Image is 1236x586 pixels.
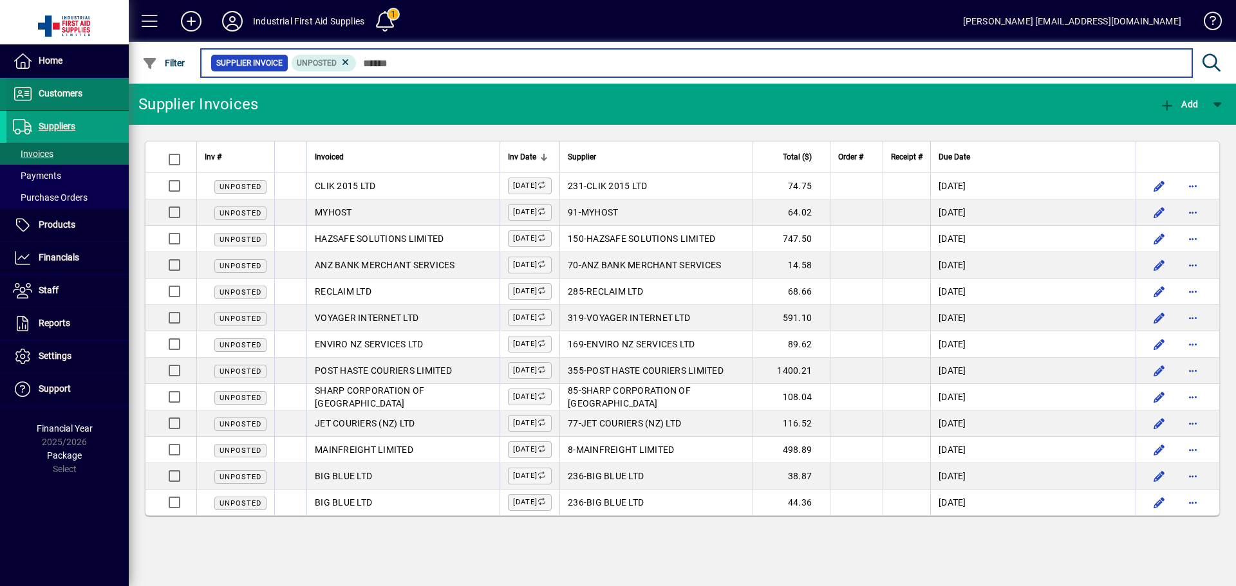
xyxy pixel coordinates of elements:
div: Total ($) [761,150,823,164]
td: - [559,437,753,463]
td: 38.87 [753,463,830,490]
span: HAZSAFE SOLUTIONS LIMITED [315,233,444,244]
label: [DATE] [508,178,552,194]
span: Reports [39,318,70,328]
td: - [559,463,753,490]
td: [DATE] [930,226,1136,252]
span: MAINFREIGHT LIMITED [576,444,675,455]
span: Purchase Orders [13,192,88,203]
span: Inv Date [508,150,536,164]
span: 77 [568,418,579,428]
span: Due Date [939,150,970,164]
div: Due Date [939,150,1128,164]
span: Suppliers [39,121,75,131]
button: Edit [1149,255,1170,275]
div: Inv # [205,150,267,164]
a: Payments [6,165,129,187]
td: - [559,199,753,226]
div: Order # [838,150,875,164]
td: [DATE] [930,410,1136,437]
span: Unposted [297,59,337,68]
span: 91 [568,207,579,217]
td: 74.75 [753,173,830,199]
span: JET COURIERS (NZ) LTD [315,418,415,428]
td: 591.10 [753,305,830,331]
span: ANZ BANK MERCHANT SERVICES [581,260,722,270]
td: [DATE] [930,358,1136,384]
td: - [559,279,753,305]
a: Financials [6,242,129,274]
button: More options [1183,492,1203,513]
span: Package [47,450,82,461]
span: MAINFREIGHT LIMITED [315,444,413,455]
span: Financials [39,252,79,262]
button: Profile [212,10,253,33]
div: Inv Date [508,150,552,164]
mat-chip: Invoice Status: Unposted [292,55,357,71]
td: [DATE] [930,463,1136,490]
label: [DATE] [508,362,552,379]
span: 85 [568,385,579,396]
td: 44.36 [753,490,830,515]
span: ENVIRO NZ SERVICES LTD [315,339,424,349]
label: [DATE] [508,468,552,484]
span: POST HASTE COURIERS LIMITED [315,365,452,376]
td: - [559,384,753,410]
span: Inv # [205,150,221,164]
td: - [559,490,753,515]
span: 319 [568,313,584,323]
td: 64.02 [753,199,830,226]
span: Unposted [220,473,261,481]
span: Unposted [220,341,261,349]
td: 89.62 [753,331,830,358]
a: Support [6,373,129,405]
span: Settings [39,351,71,361]
span: VOYAGER INTERNET LTD [586,313,690,323]
a: Invoices [6,143,129,165]
span: Staff [39,285,59,295]
label: [DATE] [508,204,552,221]
button: Edit [1149,334,1170,354]
div: [PERSON_NAME] [EMAIL_ADDRESS][DOMAIN_NAME] [963,11,1181,32]
button: Edit [1149,307,1170,328]
span: Invoiced [315,150,344,164]
td: - [559,226,753,252]
span: CLIK 2015 LTD [315,181,375,191]
span: Unposted [220,235,261,244]
td: [DATE] [930,490,1136,515]
span: Unposted [220,367,261,376]
span: 285 [568,286,584,297]
td: - [559,305,753,331]
button: More options [1183,334,1203,354]
button: Edit [1149,176,1170,196]
span: 8 [568,444,573,455]
a: Reports [6,307,129,340]
button: Filter [139,51,189,75]
span: ANZ BANK MERCHANT SERVICES [315,260,455,270]
span: Supplier Invoice [216,57,283,69]
div: Supplier [568,150,745,164]
button: More options [1183,439,1203,460]
label: [DATE] [508,441,552,458]
span: 70 [568,260,579,270]
span: Payments [13,170,61,181]
span: Unposted [220,262,261,270]
span: Unposted [220,209,261,217]
span: BIG BLUE LTD [586,471,644,481]
td: 116.52 [753,410,830,437]
button: More options [1183,413,1203,434]
span: Unposted [220,420,261,428]
td: - [559,358,753,384]
span: Customers [39,88,82,98]
button: Edit [1149,281,1170,302]
span: Support [39,383,71,394]
button: Edit [1149,492,1170,513]
button: Add [171,10,212,33]
span: Invoices [13,149,53,159]
button: More options [1183,281,1203,302]
span: CLIK 2015 LTD [586,181,647,191]
span: MYHOST [315,207,352,217]
label: [DATE] [508,336,552,353]
button: More options [1183,307,1203,328]
a: Products [6,209,129,241]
